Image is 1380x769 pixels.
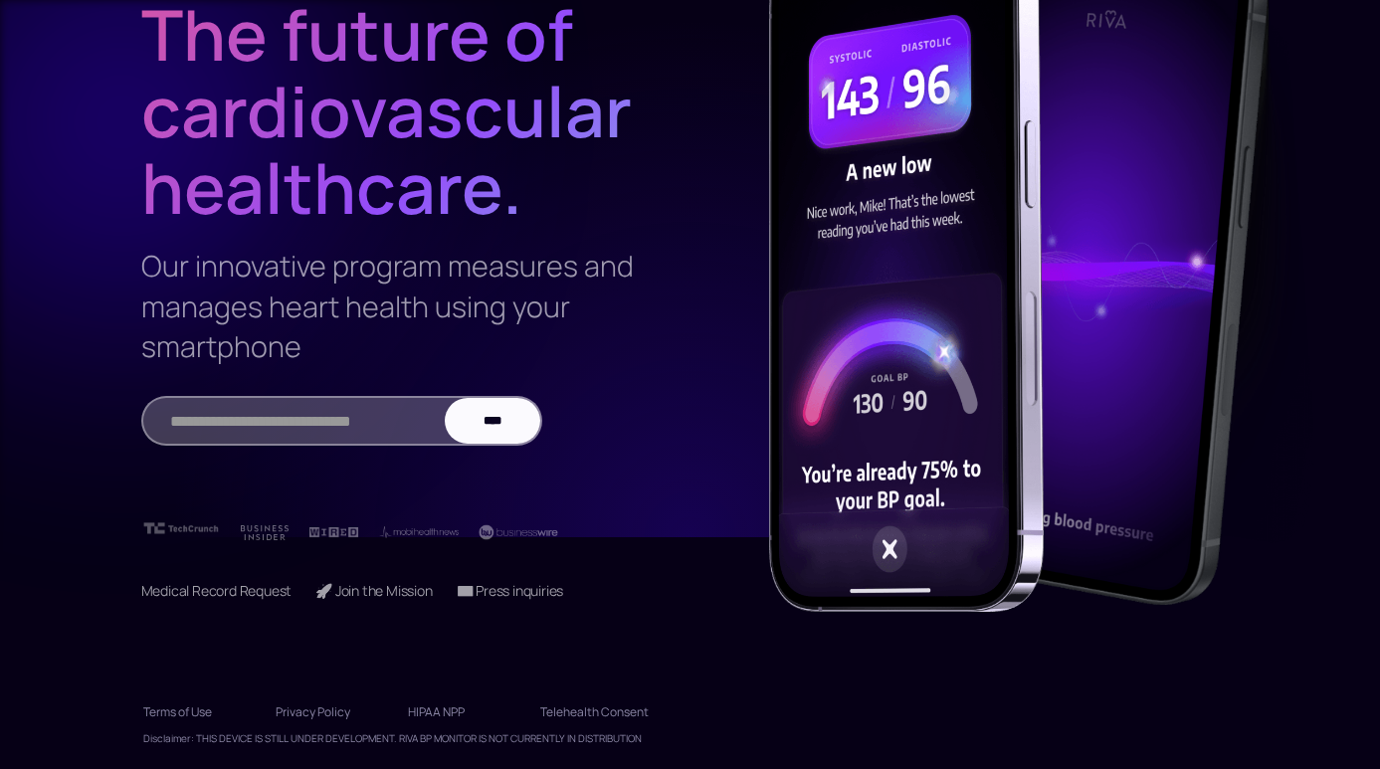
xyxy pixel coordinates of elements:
[408,696,516,728] a: HIPAA NPP
[315,581,432,600] a: 🚀 Join the Mission
[143,728,642,748] div: Disclaimer: THIS DEVICE IS STILL UNDER DEVELOPMENT. RIVA BP MONITOR IS NOT CURRENTLY IN DISTRIBUTION
[276,696,384,728] a: Privacy Policy
[540,696,649,728] a: Telehealth Consent
[141,246,643,366] h3: Our innovative program measures and manages heart health using your smartphone
[141,581,293,600] a: Medical Record Request
[457,581,564,600] a: 📧 Press inquiries
[141,396,542,446] form: Email Form
[143,696,252,728] a: Terms of Use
